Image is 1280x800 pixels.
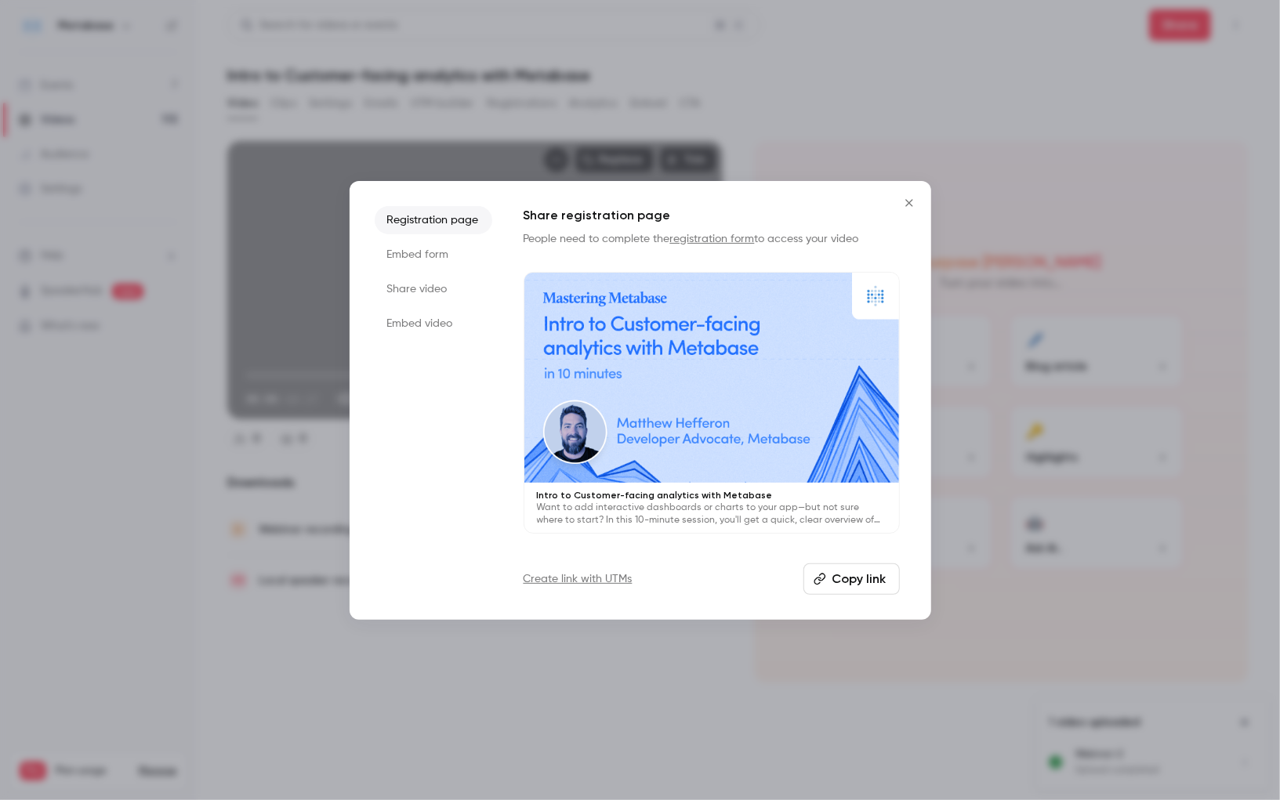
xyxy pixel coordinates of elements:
[524,231,900,247] p: People need to complete the to access your video
[803,563,900,595] button: Copy link
[524,571,633,587] a: Create link with UTMs
[375,310,492,338] li: Embed video
[537,489,887,501] p: Intro to Customer-facing analytics with Metabase
[375,275,492,303] li: Share video
[670,233,755,244] a: registration form
[537,501,887,527] p: Want to add interactive dashboards or charts to your app—but not sure where to start? In this 10-...
[524,272,900,534] a: Intro to Customer-facing analytics with MetabaseWant to add interactive dashboards or charts to y...
[894,187,925,219] button: Close
[375,241,492,269] li: Embed form
[524,206,900,225] h1: Share registration page
[375,206,492,234] li: Registration page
